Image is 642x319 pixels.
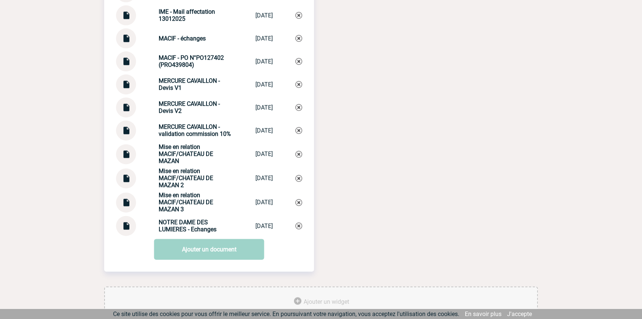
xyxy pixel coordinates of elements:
[154,239,264,260] a: Ajouter un document
[295,151,302,157] img: Supprimer
[104,286,538,318] div: Ajouter des outils d'aide à la gestion de votre événement
[159,192,213,213] strong: Mise en relation MACIF/CHATEAU DE MAZAN 3
[295,81,302,88] img: Supprimer
[159,123,231,137] strong: MERCURE CAVAILLON - validation commission 10%
[255,222,273,230] div: [DATE]
[159,35,206,42] strong: MACIF - échanges
[295,175,302,182] img: Supprimer
[255,81,273,88] div: [DATE]
[255,199,273,206] div: [DATE]
[159,143,213,165] strong: Mise en relation MACIF/CHATEAU DE MAZAN
[159,54,224,68] strong: MACIF - PO N°PO127402 (PRO439804)
[255,150,273,157] div: [DATE]
[507,310,532,318] a: J'accepte
[255,12,273,19] div: [DATE]
[159,167,213,189] strong: Mise en relation MACIF/CHATEAU DE MAZAN 2
[295,127,302,134] img: Supprimer
[295,12,302,19] img: Supprimer
[159,77,220,91] strong: MERCURE CAVAILLON - Devis V1
[295,35,302,42] img: Supprimer
[159,100,220,114] strong: MERCURE CAVAILLON - Devis V2
[159,8,215,22] strong: IME - Mail affectation 13012025
[255,175,273,182] div: [DATE]
[304,298,349,305] span: Ajouter un widget
[295,104,302,111] img: Supprimer
[295,58,302,65] img: Supprimer
[255,104,273,111] div: [DATE]
[255,35,273,42] div: [DATE]
[295,199,302,206] img: Supprimer
[159,219,216,233] strong: NOTRE DAME DES LUMIERES - Echanges
[465,310,502,318] a: En savoir plus
[255,58,273,65] div: [DATE]
[295,222,302,229] img: Supprimer
[255,127,273,134] div: [DATE]
[113,310,459,318] span: Ce site utilise des cookies pour vous offrir le meilleur service. En poursuivant votre navigation...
